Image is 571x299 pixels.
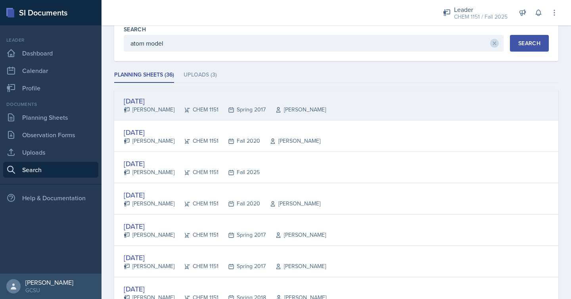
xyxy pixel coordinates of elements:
div: CHEM 1151 [174,168,218,176]
div: [PERSON_NAME] [124,199,174,208]
a: Dashboard [3,45,98,61]
div: CHEM 1151 [174,262,218,270]
div: CHEM 1151 [174,137,218,145]
div: Fall 2020 [218,137,260,145]
div: [PERSON_NAME] [124,262,174,270]
a: Planning Sheets [3,109,98,125]
li: Uploads (3) [184,67,217,83]
div: Spring 2017 [218,262,266,270]
div: Spring 2017 [218,105,266,114]
input: Enter search phrase [124,35,504,52]
div: [PERSON_NAME] [260,199,320,208]
div: [PERSON_NAME] [260,137,320,145]
div: CHEM 1151 [174,199,218,208]
div: [DATE] [124,127,320,138]
a: Observation Forms [3,127,98,143]
div: [DATE] [124,284,326,294]
div: [PERSON_NAME] [266,105,326,114]
div: Fall 2025 [218,168,260,176]
a: Uploads [3,144,98,160]
div: Leader [454,5,508,14]
label: Search [124,25,146,33]
div: [PERSON_NAME] [266,262,326,270]
a: Search [3,162,98,178]
div: [PERSON_NAME] [124,105,174,114]
div: [PERSON_NAME] [124,231,174,239]
div: [DATE] [124,221,326,232]
div: [DATE] [124,96,326,106]
div: Fall 2020 [218,199,260,208]
div: [DATE] [124,252,326,263]
div: CHEM 1151 [174,231,218,239]
div: Documents [3,101,98,108]
a: Profile [3,80,98,96]
button: Search [510,35,549,52]
div: [PERSON_NAME] [266,231,326,239]
div: Leader [3,36,98,44]
li: Planning Sheets (36) [114,67,174,83]
div: [DATE] [124,190,320,200]
div: [PERSON_NAME] [25,278,73,286]
div: GCSU [25,286,73,294]
div: CHEM 1151 [174,105,218,114]
a: Calendar [3,63,98,79]
div: Spring 2017 [218,231,266,239]
div: Search [518,40,540,46]
div: CHEM 1151 / Fall 2025 [454,13,508,21]
div: [PERSON_NAME] [124,137,174,145]
div: Help & Documentation [3,190,98,206]
div: [PERSON_NAME] [124,168,174,176]
div: [DATE] [124,158,260,169]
